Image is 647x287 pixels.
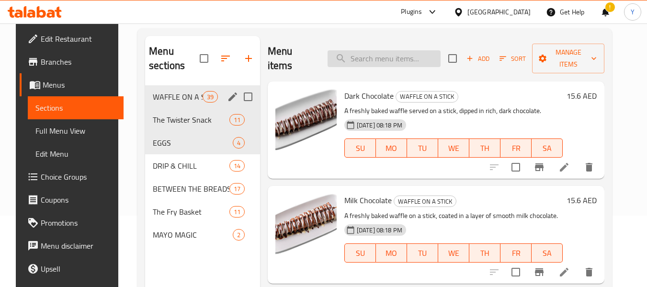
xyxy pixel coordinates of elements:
span: Milk Chocolate [344,193,392,207]
span: 2 [233,230,244,240]
span: Manage items [540,46,597,70]
span: Sort items [493,51,532,66]
h2: Menu items [268,44,316,73]
span: Dark Chocolate [344,89,394,103]
span: SA [535,141,559,155]
button: Branch-specific-item [528,156,551,179]
span: [DATE] 08:18 PM [353,226,406,235]
span: 4 [233,138,244,148]
a: Choice Groups [20,165,124,188]
span: Edit Menu [35,148,116,160]
div: WAFFLE ON A STICK [396,91,458,103]
button: SA [532,243,563,263]
span: Branches [41,56,116,68]
button: edit [226,90,240,104]
span: Full Menu View [35,125,116,137]
a: Menus [20,73,124,96]
div: MAYO MAGIC2 [145,223,260,246]
div: items [203,91,218,103]
span: TH [473,141,497,155]
a: Edit menu item [558,161,570,173]
span: Promotions [41,217,116,229]
div: BETWEEN THE BREADS [153,183,229,195]
button: FR [500,138,532,158]
div: items [229,183,245,195]
span: Menu disclaimer [41,240,116,252]
span: Sort [499,53,526,64]
span: EGGS [153,137,233,149]
img: Dark Chocolate [275,89,337,150]
div: [GEOGRAPHIC_DATA] [467,7,531,17]
div: items [233,137,245,149]
div: items [229,206,245,218]
h2: Menu sections [149,44,200,73]
h6: 15.6 AED [567,89,597,103]
button: TU [407,243,438,263]
span: Select all sections [194,48,214,69]
button: WE [438,243,469,263]
button: SA [532,138,563,158]
p: A freshly baked waffle on a stick, coated in a layer of smooth milk chocolate. [344,210,563,222]
div: DRIP & CHILL14 [145,154,260,177]
a: Sections [28,96,124,119]
h6: 15.6 AED [567,194,597,207]
span: TU [411,246,434,260]
span: [DATE] 08:18 PM [353,121,406,130]
span: Add [465,53,491,64]
span: Edit Restaurant [41,33,116,45]
button: delete [578,156,601,179]
div: EGGS4 [145,131,260,154]
span: WE [442,141,465,155]
a: Menu disclaimer [20,234,124,257]
button: Manage items [532,44,604,73]
nav: Menu sections [145,81,260,250]
button: Branch-specific-item [528,261,551,284]
span: Choice Groups [41,171,116,183]
img: Milk Chocolate [275,194,337,255]
a: Edit menu item [558,266,570,278]
span: Coupons [41,194,116,206]
p: A freshly baked waffle served on a stick, dipped in rich, dark chocolate. [344,105,563,117]
a: Coupons [20,188,124,211]
span: MO [380,141,403,155]
input: search [328,50,441,67]
span: Select to update [506,157,526,177]
button: Add [463,51,493,66]
a: Branches [20,50,124,73]
span: 14 [230,161,244,171]
a: Full Menu View [28,119,124,142]
span: TU [411,141,434,155]
button: MO [376,138,407,158]
div: BETWEEN THE BREADS17 [145,177,260,200]
button: MO [376,243,407,263]
span: Upsell [41,263,116,275]
span: 39 [203,92,217,102]
button: TH [469,138,500,158]
span: SU [349,246,372,260]
div: WAFFLE ON A STICK [394,195,456,207]
span: DRIP & CHILL [153,160,229,172]
span: WAFFLE ON A STICK [396,91,458,102]
span: Sections [35,102,116,114]
div: The Fry Basket11 [145,200,260,223]
a: Edit Menu [28,142,124,165]
div: The Twister Snack11 [145,108,260,131]
button: SU [344,138,376,158]
button: SU [344,243,376,263]
span: SU [349,141,372,155]
button: TH [469,243,500,263]
span: The Twister Snack [153,114,229,126]
div: items [233,229,245,241]
span: 11 [230,115,244,125]
span: TH [473,246,497,260]
button: Sort [497,51,528,66]
span: Sort sections [214,47,237,70]
div: Plugins [401,6,422,18]
a: Upsell [20,257,124,280]
a: Promotions [20,211,124,234]
button: TU [407,138,438,158]
span: MAYO MAGIC [153,229,233,241]
span: The Fry Basket [153,206,229,218]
